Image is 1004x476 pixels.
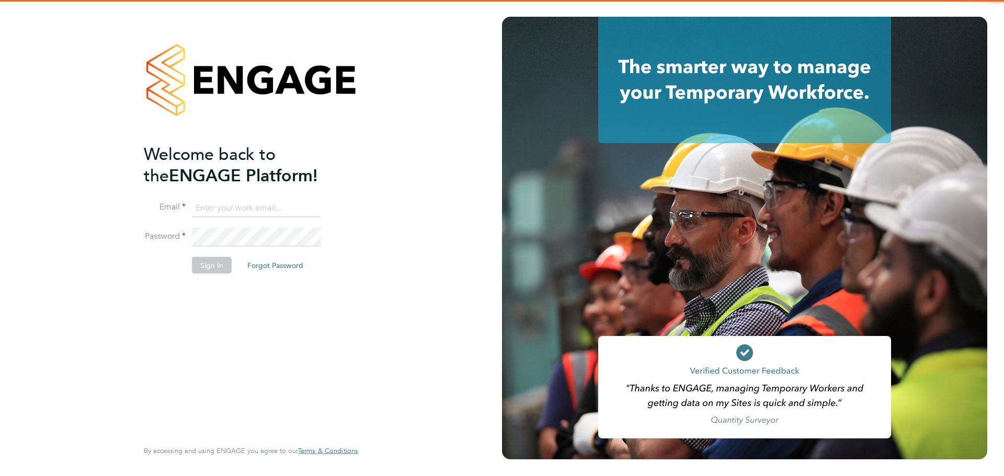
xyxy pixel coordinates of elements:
label: Password [144,231,186,242]
button: Forgot Password [239,257,312,274]
span: Terms & Conditions [298,446,358,455]
span: By accessing and using ENGAGE you agree to our [144,446,358,455]
span: Welcome back to the [144,144,276,185]
h2: ENGAGE Platform! [144,143,348,186]
button: Sign In [192,257,232,274]
input: Enter your work email... [192,199,321,217]
label: Email [144,202,186,213]
a: Terms & Conditions [298,447,358,455]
